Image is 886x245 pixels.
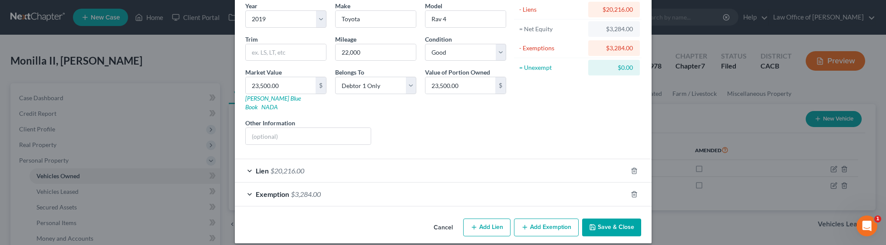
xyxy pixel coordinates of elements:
input: ex. Nissan [336,11,416,27]
input: (optional) [246,128,371,144]
div: - Exemptions [519,44,585,52]
span: Exemption [256,190,289,198]
div: $3,284.00 [595,25,633,33]
span: $20,216.00 [270,167,304,175]
iframe: Intercom live chat [856,216,877,236]
label: Trim [245,35,258,44]
button: Cancel [427,219,460,237]
label: Model [425,1,442,10]
div: $0.00 [595,63,633,72]
label: Mileage [335,35,356,44]
div: = Net Equity [519,25,585,33]
div: - Liens [519,5,585,14]
span: 1 [874,216,881,222]
span: $3,284.00 [291,190,321,198]
input: 0.00 [246,77,316,94]
label: Market Value [245,68,282,77]
div: $20,216.00 [595,5,633,14]
button: Add Lien [463,219,511,237]
div: $ [495,77,506,94]
button: Add Exemption [514,219,579,237]
input: -- [336,44,416,61]
label: Year [245,1,257,10]
div: $ [316,77,326,94]
span: Belongs To [335,69,364,76]
input: ex. Altima [425,11,506,27]
label: Condition [425,35,452,44]
a: NADA [261,103,278,111]
div: = Unexempt [519,63,585,72]
label: Value of Portion Owned [425,68,490,77]
input: ex. LS, LT, etc [246,44,326,61]
a: [PERSON_NAME] Blue Book [245,95,301,111]
label: Other Information [245,118,295,127]
span: Lien [256,167,269,175]
input: 0.00 [425,77,495,94]
button: Save & Close [582,219,641,237]
span: Make [335,2,350,10]
div: $3,284.00 [595,44,633,52]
